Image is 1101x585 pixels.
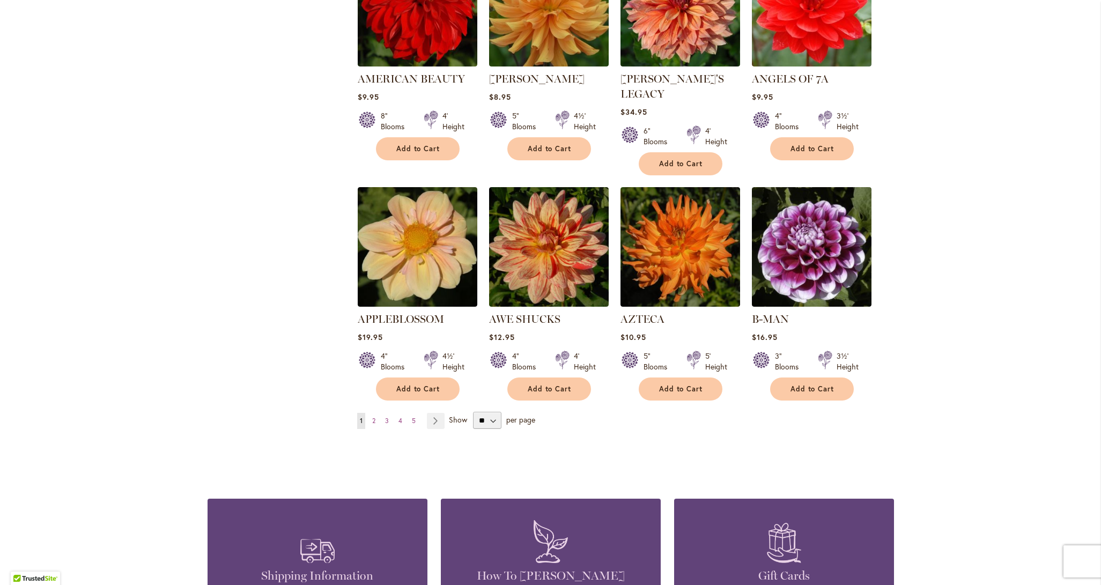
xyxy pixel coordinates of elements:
[752,187,871,307] img: B-MAN
[442,110,464,132] div: 4' Height
[412,417,416,425] span: 5
[489,299,609,309] a: AWE SHUCKS
[224,568,411,583] h4: Shipping Information
[705,351,727,372] div: 5' Height
[489,332,515,342] span: $12.95
[398,417,402,425] span: 4
[358,313,444,325] a: APPLEBLOSSOM
[489,313,560,325] a: AWE SHUCKS
[358,92,379,102] span: $9.95
[752,332,778,342] span: $16.95
[512,351,542,372] div: 4" Blooms
[358,332,383,342] span: $19.95
[360,417,363,425] span: 1
[644,125,674,147] div: 6" Blooms
[659,384,703,394] span: Add to Cart
[489,58,609,69] a: ANDREW CHARLES
[382,413,391,429] a: 3
[790,384,834,394] span: Add to Cart
[528,384,572,394] span: Add to Cart
[752,58,871,69] a: ANGELS OF 7A
[358,187,477,307] img: APPLEBLOSSOM
[506,414,535,425] span: per page
[752,92,773,102] span: $9.95
[620,107,647,117] span: $34.95
[385,417,389,425] span: 3
[449,414,467,425] span: Show
[837,110,859,132] div: 3½' Height
[620,72,724,100] a: [PERSON_NAME]'S LEGACY
[770,137,854,160] button: Add to Cart
[489,187,609,307] img: AWE SHUCKS
[690,568,878,583] h4: Gift Cards
[574,110,596,132] div: 4½' Height
[381,110,411,132] div: 8" Blooms
[358,58,477,69] a: AMERICAN BEAUTY
[574,351,596,372] div: 4' Height
[376,137,460,160] button: Add to Cart
[620,187,740,307] img: AZTECA
[381,351,411,372] div: 4" Blooms
[752,299,871,309] a: B-MAN
[370,413,378,429] a: 2
[644,351,674,372] div: 5" Blooms
[620,58,740,69] a: Andy's Legacy
[837,351,859,372] div: 3½' Height
[620,332,646,342] span: $10.95
[752,313,789,325] a: B-MAN
[659,159,703,168] span: Add to Cart
[457,568,645,583] h4: How To [PERSON_NAME]
[639,152,722,175] button: Add to Cart
[752,72,829,85] a: ANGELS OF 7A
[528,144,572,153] span: Add to Cart
[620,313,664,325] a: AZTECA
[372,417,375,425] span: 2
[705,125,727,147] div: 4' Height
[358,299,477,309] a: APPLEBLOSSOM
[775,351,805,372] div: 3" Blooms
[8,547,38,577] iframe: Launch Accessibility Center
[507,377,591,401] button: Add to Cart
[639,377,722,401] button: Add to Cart
[489,72,585,85] a: [PERSON_NAME]
[620,299,740,309] a: AZTECA
[489,92,511,102] span: $8.95
[507,137,591,160] button: Add to Cart
[512,110,542,132] div: 5" Blooms
[396,384,440,394] span: Add to Cart
[396,413,405,429] a: 4
[358,72,465,85] a: AMERICAN BEAUTY
[442,351,464,372] div: 4½' Height
[409,413,418,429] a: 5
[376,377,460,401] button: Add to Cart
[770,377,854,401] button: Add to Cart
[396,144,440,153] span: Add to Cart
[775,110,805,132] div: 4" Blooms
[790,144,834,153] span: Add to Cart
